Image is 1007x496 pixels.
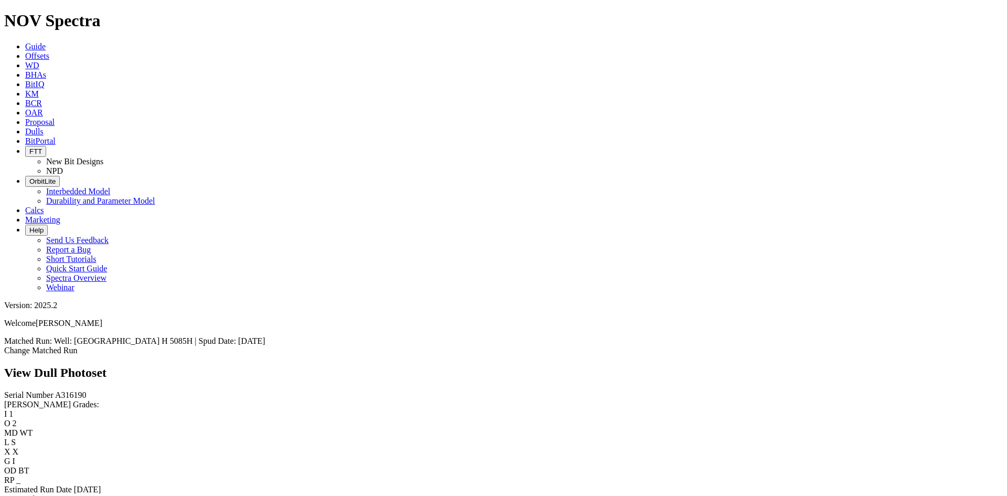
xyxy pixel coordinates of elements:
a: Short Tutorials [46,255,97,263]
button: Help [25,225,48,236]
span: BT [18,466,29,475]
span: Help [29,226,44,234]
a: NPD [46,166,63,175]
a: Change Matched Run [4,346,78,355]
label: X [4,447,10,456]
label: RP [4,476,14,484]
span: OrbitLite [29,177,56,185]
a: BitIQ [25,80,44,89]
label: MD [4,428,18,437]
p: Welcome [4,319,1003,328]
label: Estimated Run Date [4,485,72,494]
a: Marketing [25,215,60,224]
span: A316190 [55,391,87,399]
a: New Bit Designs [46,157,103,166]
a: Spectra Overview [46,273,106,282]
label: O [4,419,10,428]
a: Dulls [25,127,44,136]
a: BHAs [25,70,46,79]
a: Calcs [25,206,44,215]
button: FTT [25,146,46,157]
span: 2 [13,419,17,428]
label: L [4,438,9,447]
a: KM [25,89,39,98]
span: [DATE] [74,485,101,494]
label: I [4,409,7,418]
label: OD [4,466,16,475]
h1: NOV Spectra [4,11,1003,30]
span: Matched Run: [4,336,52,345]
a: Guide [25,42,46,51]
h2: View Dull Photoset [4,366,1003,380]
label: Serial Number [4,391,53,399]
a: Interbedded Model [46,187,110,196]
div: [PERSON_NAME] Grades: [4,400,1003,409]
a: Durability and Parameter Model [46,196,155,205]
a: OAR [25,108,43,117]
span: [PERSON_NAME] [36,319,102,328]
a: BitPortal [25,136,56,145]
a: Offsets [25,51,49,60]
span: _ [16,476,20,484]
div: Version: 2025.2 [4,301,1003,310]
span: FTT [29,147,42,155]
a: Webinar [46,283,74,292]
span: 1 [9,409,13,418]
label: G [4,457,10,466]
span: WT [20,428,33,437]
a: Report a Bug [46,245,91,254]
a: BCR [25,99,42,108]
a: Proposal [25,118,55,126]
span: S [11,438,16,447]
a: WD [25,61,39,70]
button: OrbitLite [25,176,60,187]
a: Send Us Feedback [46,236,109,245]
span: X [13,447,19,456]
span: Well: [GEOGRAPHIC_DATA] H 5085H | Spud Date: [DATE] [54,336,265,345]
span: I [13,457,15,466]
a: Quick Start Guide [46,264,107,273]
